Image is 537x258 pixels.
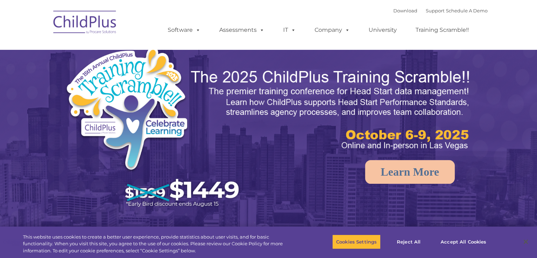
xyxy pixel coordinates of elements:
[393,8,488,13] font: |
[437,234,490,249] button: Accept All Cookies
[332,234,381,249] button: Cookies Settings
[393,8,417,13] a: Download
[23,234,296,254] div: This website uses cookies to create a better user experience, provide statistics about user visit...
[426,8,444,13] a: Support
[387,234,431,249] button: Reject All
[362,23,404,37] a: University
[276,23,303,37] a: IT
[50,6,120,41] img: ChildPlus by Procare Solutions
[212,23,272,37] a: Assessments
[365,160,455,184] a: Learn More
[98,47,120,52] span: Last name
[308,23,357,37] a: Company
[161,23,208,37] a: Software
[98,76,128,81] span: Phone number
[446,8,488,13] a: Schedule A Demo
[408,23,476,37] a: Training Scramble!!
[518,234,533,250] button: Close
